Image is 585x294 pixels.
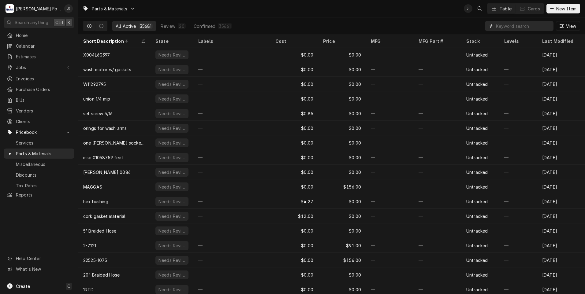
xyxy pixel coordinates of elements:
[366,209,414,223] div: —
[92,6,127,12] span: Parts & Materials
[499,150,537,165] div: —
[68,19,70,26] span: K
[475,4,485,13] button: Open search
[318,77,366,91] div: $0.00
[270,179,318,194] div: $0.00
[158,96,186,102] div: Needs Review
[16,182,71,189] span: Tax Rates
[537,121,585,135] div: [DATE]
[219,23,231,29] div: 35661
[193,62,270,77] div: —
[537,165,585,179] div: [DATE]
[4,106,74,116] a: Vendors
[496,21,550,31] input: Keyword search
[83,52,110,58] div: X004L6G397
[366,77,414,91] div: —
[318,47,366,62] div: $0.00
[270,91,318,106] div: $0.00
[194,23,215,29] div: Confirmed
[15,19,48,26] span: Search anything
[161,23,175,29] div: Review
[158,140,186,146] div: Needs Review
[414,209,461,223] div: —
[414,77,461,91] div: —
[366,62,414,77] div: —
[270,47,318,62] div: $0.00
[4,190,74,200] a: Reports
[193,253,270,267] div: —
[83,154,123,161] div: msc 01058759 feet
[366,150,414,165] div: —
[537,106,585,121] div: [DATE]
[270,150,318,165] div: $0.00
[16,53,71,60] span: Estimates
[366,238,414,253] div: —
[4,149,74,159] a: Parts & Materials
[116,23,136,29] div: All Active
[83,66,131,73] div: wash motor w/ gaskets
[466,81,488,87] div: Untracked
[4,41,74,51] a: Calendar
[537,209,585,223] div: [DATE]
[83,169,131,175] div: [PERSON_NAME] 0086
[140,23,152,29] div: 35681
[318,223,366,238] div: $0.00
[4,17,74,28] button: Search anythingCtrlK
[193,77,270,91] div: —
[83,184,102,190] div: MAGGAS
[158,228,186,234] div: Needs Review
[16,118,71,125] span: Clients
[466,52,488,58] div: Untracked
[414,253,461,267] div: —
[318,253,366,267] div: $156.00
[537,253,585,267] div: [DATE]
[366,91,414,106] div: —
[158,198,186,205] div: Needs Review
[414,135,461,150] div: —
[270,135,318,150] div: $0.00
[499,47,537,62] div: —
[318,135,366,150] div: $0.00
[419,38,455,44] div: MFG Part #
[193,238,270,253] div: —
[270,165,318,179] div: $0.00
[270,253,318,267] div: $0.00
[4,52,74,62] a: Estimates
[83,272,120,278] div: 20" Braided Hose
[193,47,270,62] div: —
[499,62,537,77] div: —
[83,228,116,234] div: 5' Braided Hose
[542,38,579,44] div: Last Modified
[16,43,71,49] span: Calendar
[366,179,414,194] div: —
[16,108,71,114] span: Vendors
[414,194,461,209] div: —
[537,62,585,77] div: [DATE]
[499,267,537,282] div: —
[537,238,585,253] div: [DATE]
[16,129,62,135] span: Pricebook
[270,62,318,77] div: $0.00
[158,52,186,58] div: Needs Review
[193,165,270,179] div: —
[270,238,318,253] div: $0.00
[4,264,74,274] a: Go to What's New
[83,38,140,44] div: Short Description
[466,110,488,117] div: Untracked
[537,77,585,91] div: [DATE]
[318,194,366,209] div: $0.00
[158,242,186,249] div: Needs Review
[83,242,96,249] div: 2-7121
[318,209,366,223] div: $0.00
[464,4,472,13] div: J(
[4,159,74,169] a: Miscellaneous
[366,165,414,179] div: —
[16,266,71,272] span: What's New
[537,47,585,62] div: [DATE]
[366,223,414,238] div: —
[414,267,461,282] div: —
[198,38,266,44] div: Labels
[193,223,270,238] div: —
[193,267,270,282] div: —
[323,38,360,44] div: Price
